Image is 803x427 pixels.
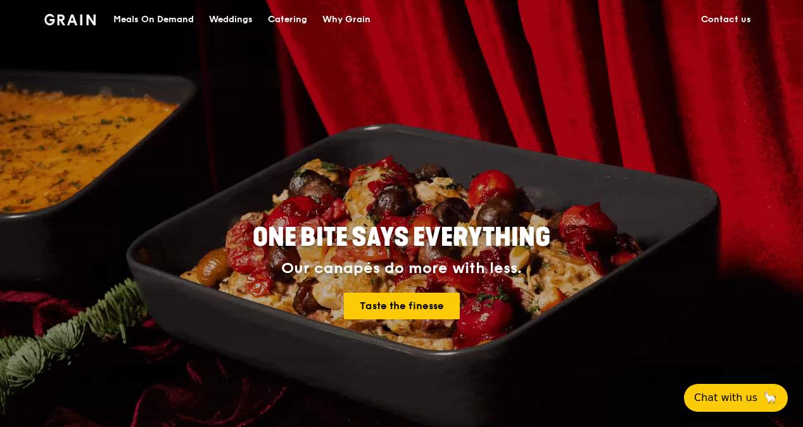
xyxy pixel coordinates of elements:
[694,390,757,405] span: Chat with us
[762,390,778,405] span: 🦙
[322,1,370,39] div: Why Grain
[113,1,194,39] div: Meals On Demand
[315,1,378,39] a: Why Grain
[684,384,788,412] button: Chat with us🦙
[693,1,759,39] a: Contact us
[260,1,315,39] a: Catering
[268,1,307,39] div: Catering
[44,14,96,25] img: Grain
[253,222,550,253] span: ONE BITE SAYS EVERYTHING
[209,1,253,39] div: Weddings
[201,1,260,39] a: Weddings
[174,260,629,277] div: Our canapés do more with less.
[344,293,460,319] a: Taste the finesse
